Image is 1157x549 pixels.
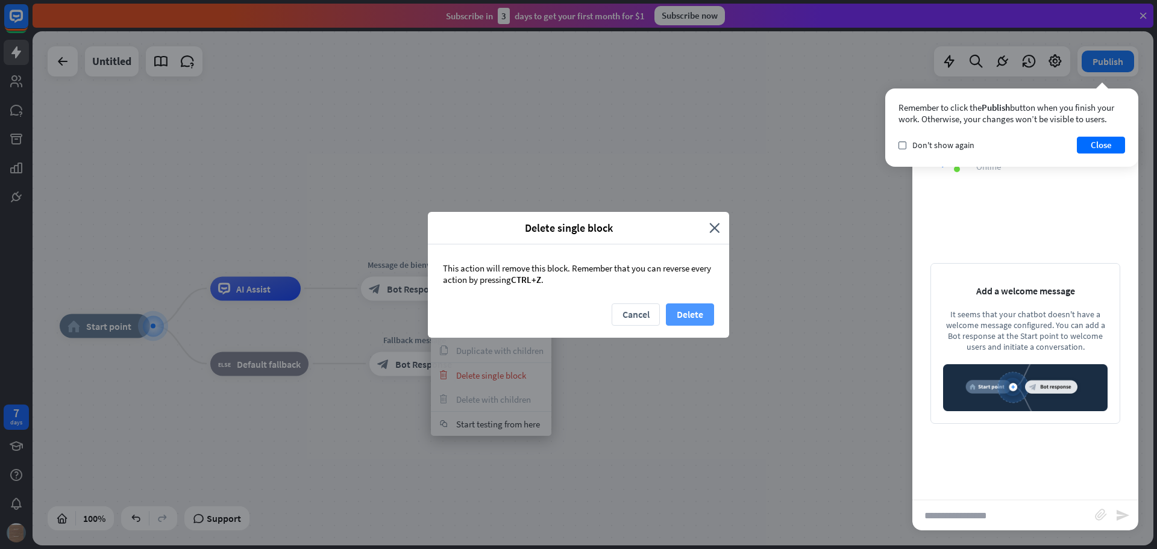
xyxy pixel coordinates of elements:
[437,221,700,235] span: Delete single block
[709,221,720,235] i: close
[10,5,46,41] button: Open LiveChat chat widget
[982,102,1010,113] span: Publish
[898,102,1125,125] div: Remember to click the button when you finish your work. Otherwise, your changes won’t be visible ...
[1095,509,1107,521] i: block_attachment
[1115,508,1130,523] i: send
[428,244,729,303] div: This action will remove this block. Remember that you can reverse every action by pressing .
[943,285,1108,297] div: Add a welcome message
[666,303,714,326] button: Delete
[912,140,974,150] span: Don't show again
[943,309,1108,352] div: It seems that your chatbot doesn't have a welcome message configured. You can add a Bot response ...
[612,303,660,326] button: Cancel
[511,274,541,285] span: CTRL+Z
[1077,137,1125,154] button: Close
